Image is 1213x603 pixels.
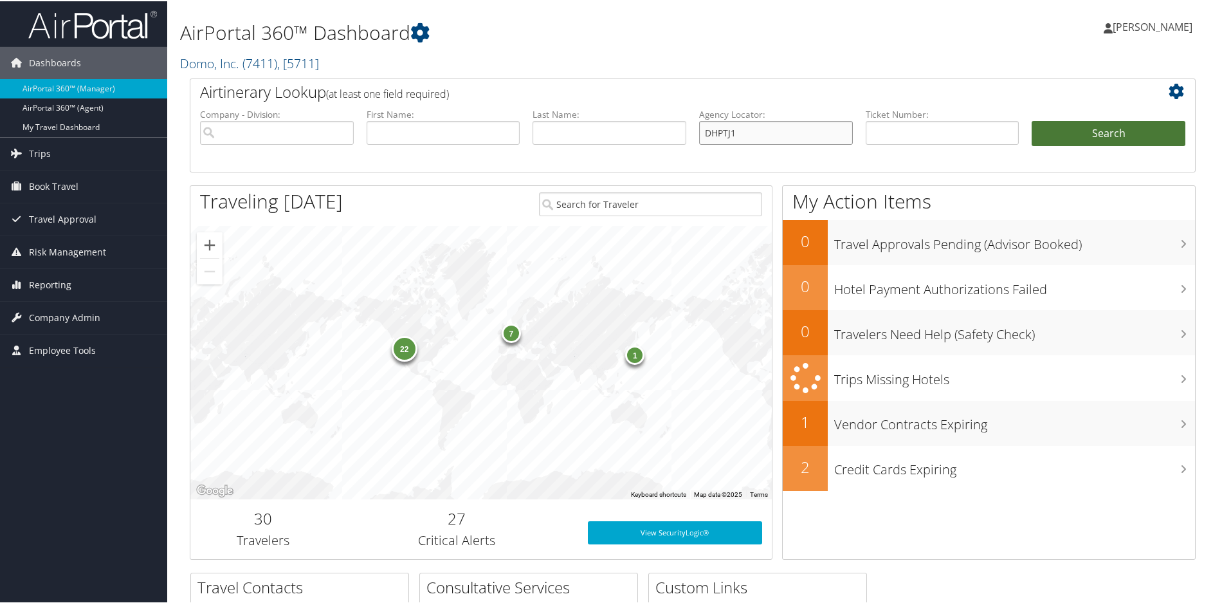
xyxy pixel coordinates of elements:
span: Map data ©2025 [694,490,742,497]
h2: Consultative Services [426,575,637,597]
h2: 0 [783,229,828,251]
span: Book Travel [29,169,78,201]
input: Search for Traveler [539,191,762,215]
a: 2Credit Cards Expiring [783,445,1195,490]
span: Company Admin [29,301,100,333]
span: Risk Management [29,235,106,267]
button: Search [1032,120,1185,145]
span: Reporting [29,268,71,300]
a: 0Travelers Need Help (Safety Check) [783,309,1195,354]
a: Terms (opens in new tab) [750,490,768,497]
label: First Name: [367,107,520,120]
h1: Traveling [DATE] [200,187,343,214]
div: 22 [392,335,417,360]
h1: AirPortal 360™ Dashboard [180,18,864,45]
label: Ticket Number: [866,107,1019,120]
span: Trips [29,136,51,169]
a: Open this area in Google Maps (opens a new window) [194,481,236,498]
button: Keyboard shortcuts [631,489,686,498]
span: , [ 5711 ] [277,53,319,71]
h2: 27 [345,506,569,528]
a: 1Vendor Contracts Expiring [783,400,1195,445]
a: Domo, Inc. [180,53,319,71]
h2: Custom Links [655,575,866,597]
h3: Travelers [200,530,326,548]
label: Agency Locator: [699,107,853,120]
img: Google [194,481,236,498]
div: 1 [625,344,644,363]
span: (at least one field required) [326,86,449,100]
h3: Travelers Need Help (Safety Check) [834,318,1195,342]
h3: Travel Approvals Pending (Advisor Booked) [834,228,1195,252]
h3: Credit Cards Expiring [834,453,1195,478]
img: airportal-logo.png [28,8,157,39]
span: Dashboards [29,46,81,78]
span: Travel Approval [29,202,96,234]
a: View SecurityLogic® [588,520,762,543]
div: 7 [502,322,521,342]
a: [PERSON_NAME] [1104,6,1205,45]
label: Company - Division: [200,107,354,120]
a: Trips Missing Hotels [783,354,1195,400]
span: ( 7411 ) [242,53,277,71]
h2: 0 [783,319,828,341]
h2: 0 [783,274,828,296]
span: [PERSON_NAME] [1113,19,1192,33]
h2: Travel Contacts [197,575,408,597]
h2: 2 [783,455,828,477]
button: Zoom out [197,257,223,283]
h3: Trips Missing Hotels [834,363,1195,387]
a: 0Travel Approvals Pending (Advisor Booked) [783,219,1195,264]
h2: Airtinerary Lookup [200,80,1102,102]
a: 0Hotel Payment Authorizations Failed [783,264,1195,309]
h2: 30 [200,506,326,528]
h1: My Action Items [783,187,1195,214]
label: Last Name: [533,107,686,120]
h2: 1 [783,410,828,432]
h3: Hotel Payment Authorizations Failed [834,273,1195,297]
h3: Vendor Contracts Expiring [834,408,1195,432]
button: Zoom in [197,231,223,257]
h3: Critical Alerts [345,530,569,548]
span: Employee Tools [29,333,96,366]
